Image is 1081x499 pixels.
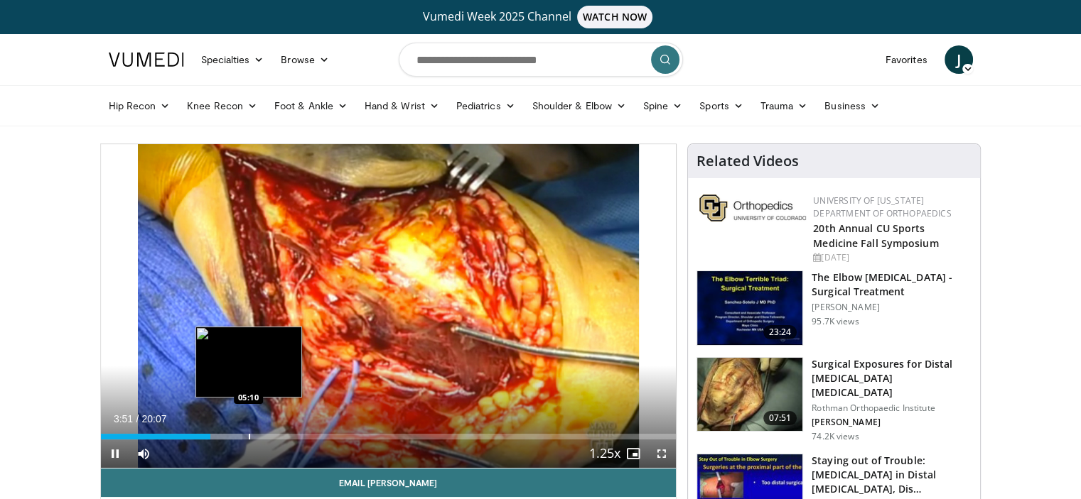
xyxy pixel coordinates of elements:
img: 355603a8-37da-49b6-856f-e00d7e9307d3.png.150x105_q85_autocrop_double_scale_upscale_version-0.2.png [699,194,806,221]
a: J [945,45,973,74]
button: Enable picture-in-picture mode [619,439,647,468]
a: 07:51 Surgical Exposures for Distal [MEDICAL_DATA] [MEDICAL_DATA] Rothman Orthopaedic Institute [... [697,357,972,442]
a: Pediatrics [448,92,524,120]
span: WATCH NOW [577,6,652,28]
input: Search topics, interventions [399,43,683,77]
a: Trauma [752,92,817,120]
a: Shoulder & Elbow [524,92,635,120]
span: 07:51 [763,411,797,425]
a: Email [PERSON_NAME] [101,468,677,497]
a: Business [816,92,888,120]
a: Hip Recon [100,92,179,120]
a: Foot & Ankle [266,92,356,120]
button: Mute [129,439,158,468]
a: Favorites [877,45,936,74]
a: Spine [635,92,691,120]
a: University of [US_STATE] Department of Orthopaedics [813,194,951,219]
h3: Surgical Exposures for Distal [MEDICAL_DATA] [MEDICAL_DATA] [812,357,972,400]
video-js: Video Player [101,144,677,468]
img: 162531_0000_1.png.150x105_q85_crop-smart_upscale.jpg [697,271,802,345]
span: 3:51 [114,413,133,424]
p: 95.7K views [812,316,859,327]
p: [PERSON_NAME] [812,417,972,428]
span: / [136,413,139,424]
a: Browse [272,45,338,74]
h3: Staying out of Trouble: [MEDICAL_DATA] in Distal [MEDICAL_DATA], Dis… [812,454,972,496]
p: [PERSON_NAME] [812,302,972,313]
h3: The Elbow [MEDICAL_DATA] - Surgical Treatment [812,270,972,299]
button: Fullscreen [647,439,676,468]
div: Progress Bar [101,434,677,439]
a: Knee Recon [178,92,266,120]
button: Playback Rate [591,439,619,468]
img: VuMedi Logo [109,53,184,67]
a: Hand & Wrist [356,92,448,120]
a: 23:24 The Elbow [MEDICAL_DATA] - Surgical Treatment [PERSON_NAME] 95.7K views [697,270,972,346]
img: image.jpeg [195,327,302,397]
img: 70322_0000_3.png.150x105_q85_crop-smart_upscale.jpg [697,358,802,432]
a: 20th Annual CU Sports Medicine Fall Symposium [813,221,938,250]
div: [DATE] [813,251,969,264]
h4: Related Videos [697,153,799,170]
a: Sports [691,92,752,120]
p: Rothman Orthopaedic Institute [812,402,972,414]
span: 23:24 [763,325,797,339]
a: Vumedi Week 2025 ChannelWATCH NOW [111,6,971,28]
span: 20:07 [141,413,166,424]
p: 74.2K views [812,431,859,442]
a: Specialties [193,45,273,74]
button: Pause [101,439,129,468]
